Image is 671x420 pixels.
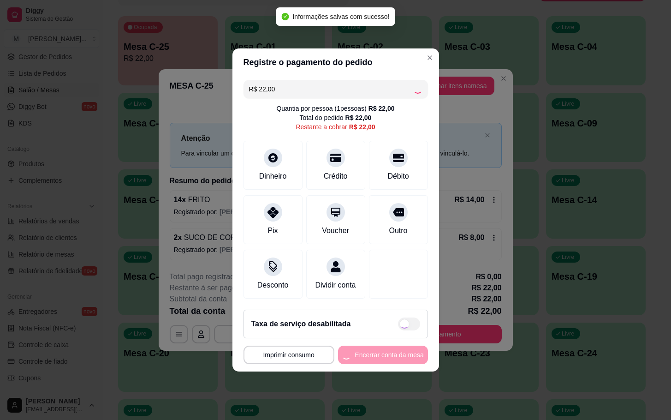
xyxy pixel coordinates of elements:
[259,171,287,182] div: Dinheiro
[389,225,407,236] div: Outro
[257,280,289,291] div: Desconto
[232,48,439,76] header: Registre o pagamento do pedido
[315,280,356,291] div: Dividir conta
[292,13,389,20] span: Informações salvas com sucesso!
[300,113,372,122] div: Total do pedido
[281,13,289,20] span: check-circle
[413,84,422,94] div: Loading
[251,318,351,330] h2: Taxa de serviço desabilitada
[249,80,413,98] input: Ex.: hambúrguer de cordeiro
[324,171,348,182] div: Crédito
[322,225,349,236] div: Voucher
[387,171,409,182] div: Débito
[345,113,372,122] div: R$ 22,00
[422,50,437,65] button: Close
[349,122,375,132] div: R$ 22,00
[267,225,278,236] div: Pix
[276,104,394,113] div: Quantia por pessoa ( 1 pessoas)
[368,104,395,113] div: R$ 22,00
[243,346,334,364] button: Imprimir consumo
[296,122,375,132] div: Restante a cobrar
